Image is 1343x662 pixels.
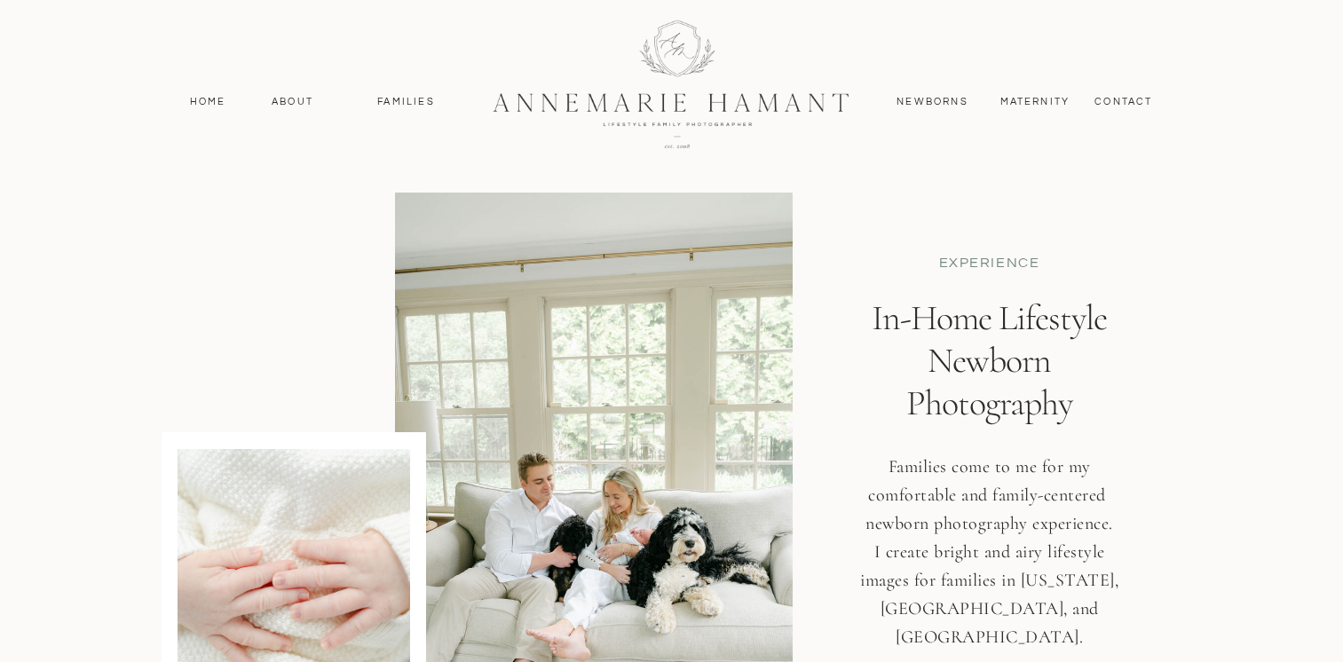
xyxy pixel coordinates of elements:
[1000,94,1069,110] a: MAternity
[367,94,446,110] a: Families
[1086,94,1163,110] a: contact
[182,94,234,110] a: Home
[890,94,976,110] a: Newborns
[842,296,1137,439] h1: In-Home Lifestyle Newborn Photography
[267,94,319,110] a: About
[881,253,1099,272] p: EXPERIENCE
